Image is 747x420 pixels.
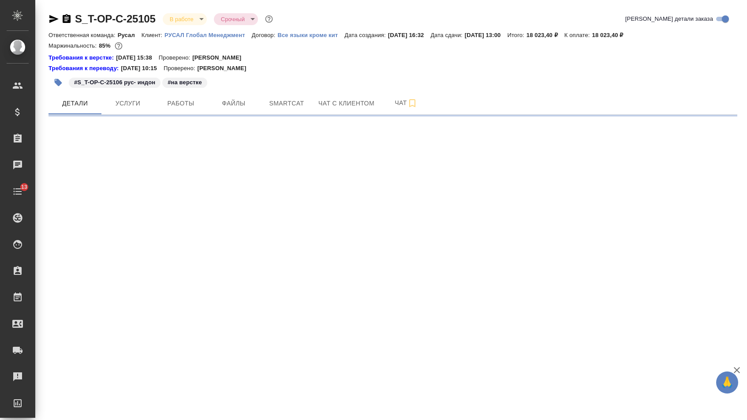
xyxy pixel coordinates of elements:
[265,98,308,109] span: Smartcat
[430,32,464,38] p: Дата сдачи:
[277,31,344,38] a: Все языки кроме кит
[49,14,59,24] button: Скопировать ссылку для ЯМессенджера
[49,53,116,62] div: Нажми, чтобы открыть папку с инструкцией
[107,98,149,109] span: Услуги
[385,97,427,109] span: Чат
[592,32,630,38] p: 18 023,40 ₽
[142,32,164,38] p: Клиент:
[75,13,156,25] a: S_T-OP-C-25105
[167,15,196,23] button: В работе
[716,371,738,394] button: 🙏
[54,98,96,109] span: Детали
[61,14,72,24] button: Скопировать ссылку
[720,373,735,392] span: 🙏
[192,53,248,62] p: [PERSON_NAME]
[49,42,99,49] p: Маржинальность:
[507,32,526,38] p: Итого:
[318,98,374,109] span: Чат с клиентом
[277,32,344,38] p: Все языки кроме кит
[388,32,431,38] p: [DATE] 16:32
[213,98,255,109] span: Файлы
[113,40,124,52] button: 2277.00 RUB;
[527,32,564,38] p: 18 023,40 ₽
[49,53,116,62] a: Требования к верстке:
[214,13,258,25] div: В работе
[161,78,208,86] span: на верстке
[121,64,164,73] p: [DATE] 10:15
[164,32,252,38] p: РУСАЛ Глобал Менеджмент
[197,64,253,73] p: [PERSON_NAME]
[159,53,193,62] p: Проверено:
[407,98,418,109] svg: Подписаться
[465,32,508,38] p: [DATE] 13:00
[16,183,33,191] span: 13
[99,42,112,49] p: 85%
[625,15,713,23] span: [PERSON_NAME] детали заказа
[263,13,275,25] button: Доп статусы указывают на важность/срочность заказа
[116,53,159,62] p: [DATE] 15:38
[49,64,121,73] div: Нажми, чтобы открыть папку с инструкцией
[74,78,155,87] p: #S_T-OP-C-25106 рус- индон
[118,32,142,38] p: Русал
[68,78,161,86] span: S_T-OP-C-25106 рус- индон
[49,73,68,92] button: Добавить тэг
[564,32,592,38] p: К оплате:
[164,31,252,38] a: РУСАЛ Глобал Менеджмент
[164,64,198,73] p: Проверено:
[2,180,33,202] a: 13
[49,64,121,73] a: Требования к переводу:
[168,78,202,87] p: #на верстке
[160,98,202,109] span: Работы
[163,13,207,25] div: В работе
[49,32,118,38] p: Ответственная команда:
[344,32,388,38] p: Дата создания:
[218,15,247,23] button: Срочный
[252,32,278,38] p: Договор:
